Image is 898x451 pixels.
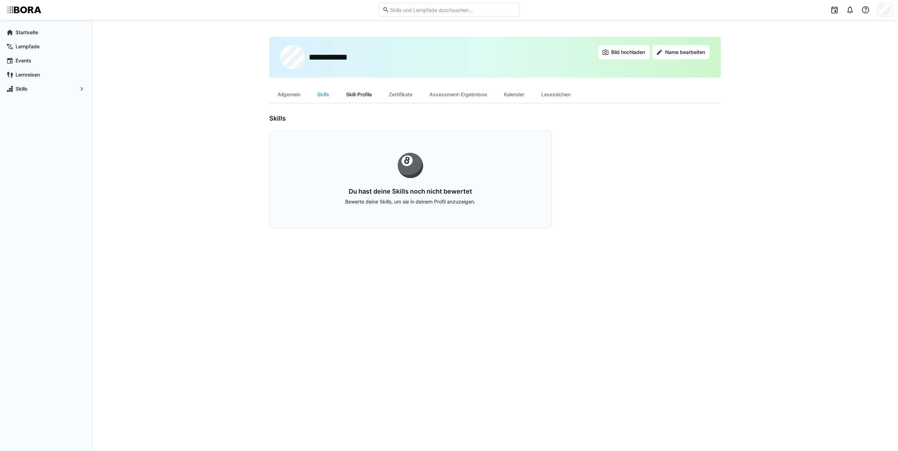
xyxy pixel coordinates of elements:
[389,7,516,13] input: Skills und Lernpfade durchsuchen…
[269,86,309,103] div: Allgemein
[380,86,421,103] div: Zertifikate
[652,45,710,59] button: Name bearbeiten
[292,188,529,195] h3: Du hast deine Skills noch nicht bewertet
[309,86,338,103] div: Skills
[269,115,552,122] h3: Skills
[292,154,529,176] div: 🎱
[598,45,650,59] button: Bild hochladen
[338,86,380,103] div: Skill-Profile
[610,49,646,56] span: Bild hochladen
[292,198,529,205] p: Bewerte deine Skills, um sie in deinem Profil anzuzeigen.
[664,49,706,56] span: Name bearbeiten
[495,86,533,103] div: Kalender
[533,86,579,103] div: Lesezeichen
[421,86,495,103] div: Assessment-Ergebnisse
